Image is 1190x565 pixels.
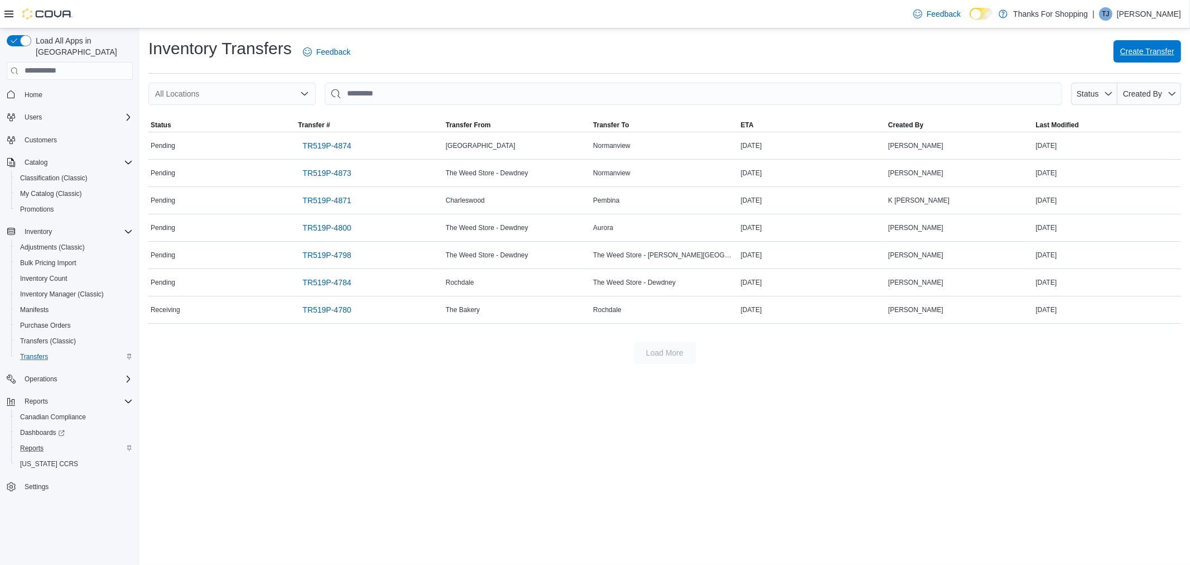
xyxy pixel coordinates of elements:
input: Dark Mode [970,8,993,20]
a: Inventory Count [16,272,72,285]
span: Transfers [20,352,48,361]
span: Transfers [16,350,133,363]
span: Customers [25,136,57,145]
button: Inventory Count [11,271,137,286]
span: [PERSON_NAME] [888,141,943,150]
button: Transfers [11,349,137,365]
button: Users [2,109,137,125]
div: [DATE] [1034,303,1181,317]
span: Create Transfer [1120,46,1174,57]
span: Status [1077,89,1099,98]
button: Classification (Classic) [11,170,137,186]
span: My Catalog (Classic) [16,187,133,200]
a: TR519P-4873 [298,162,355,184]
span: The Weed Store - Dewdney [593,278,676,287]
div: [DATE] [739,248,886,262]
span: Transfer To [593,121,629,130]
p: Thanks For Shopping [1013,7,1088,21]
button: Reports [2,394,137,409]
span: [PERSON_NAME] [888,251,943,260]
span: Home [25,90,42,99]
button: Operations [2,371,137,387]
div: [DATE] [1034,194,1181,207]
a: Customers [20,133,61,147]
span: Pending [151,223,175,232]
span: Inventory [20,225,133,238]
span: Created By [1123,89,1162,98]
span: Users [20,111,133,124]
a: TR519P-4800 [298,217,355,239]
div: Tina Jansen [1099,7,1112,21]
span: Rochdale [446,278,474,287]
a: Canadian Compliance [16,410,90,424]
span: Manifests [20,305,49,314]
button: Operations [20,372,62,386]
p: [PERSON_NAME] [1117,7,1181,21]
span: [US_STATE] CCRS [20,459,78,468]
span: [PERSON_NAME] [888,169,943,178]
input: This is a search bar. After typing your query, hit enter to filter the results lower in the page. [325,83,1062,105]
a: Manifests [16,303,53,317]
span: [GEOGRAPHIC_DATA] [446,141,515,150]
span: Aurora [593,223,613,232]
span: Bulk Pricing Import [20,258,76,267]
span: Feedback [927,8,961,20]
button: Canadian Compliance [11,409,137,425]
span: [PERSON_NAME] [888,278,943,287]
span: TR519P-4780 [302,304,351,315]
button: My Catalog (Classic) [11,186,137,202]
button: Open list of options [300,89,309,98]
button: Transfers (Classic) [11,333,137,349]
span: Dashboards [16,426,133,439]
span: The Weed Store - Dewdney [446,223,528,232]
button: Transfer From [444,118,591,132]
a: Reports [16,442,48,455]
span: Load All Apps in [GEOGRAPHIC_DATA] [31,35,133,58]
a: Purchase Orders [16,319,75,332]
button: Inventory Manager (Classic) [11,286,137,302]
a: TR519P-4784 [298,271,355,294]
span: Customers [20,133,133,147]
span: Rochdale [593,305,622,314]
span: Receiving [151,305,180,314]
span: Last Modified [1036,121,1079,130]
div: [DATE] [1034,248,1181,262]
span: Adjustments (Classic) [16,241,133,254]
a: Home [20,88,47,102]
button: Transfer To [591,118,738,132]
span: ETA [741,121,754,130]
div: [DATE] [1034,276,1181,289]
span: Pending [151,251,175,260]
div: [DATE] [739,194,886,207]
span: Operations [25,375,57,384]
span: Users [25,113,42,122]
img: Cova [22,8,73,20]
span: Created By [888,121,923,130]
span: Transfers (Classic) [20,337,76,346]
span: Load More [646,347,683,358]
span: Inventory Manager (Classic) [20,290,104,299]
span: Promotions [20,205,54,214]
span: Pending [151,196,175,205]
span: Transfers (Classic) [16,334,133,348]
span: Inventory Count [16,272,133,285]
a: [US_STATE] CCRS [16,457,83,471]
a: Bulk Pricing Import [16,256,81,270]
button: Manifests [11,302,137,318]
a: Transfers [16,350,52,363]
span: Pending [151,278,175,287]
span: Transfer # [298,121,330,130]
span: Canadian Compliance [16,410,133,424]
button: Home [2,87,137,103]
div: [DATE] [739,166,886,180]
span: Catalog [25,158,47,167]
button: Purchase Orders [11,318,137,333]
span: Feedback [316,46,350,58]
span: Purchase Orders [20,321,71,330]
a: TR519P-4871 [298,189,355,212]
button: Load More [634,342,696,364]
span: TR519P-4800 [302,222,351,233]
span: Inventory Count [20,274,68,283]
a: Adjustments (Classic) [16,241,89,254]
